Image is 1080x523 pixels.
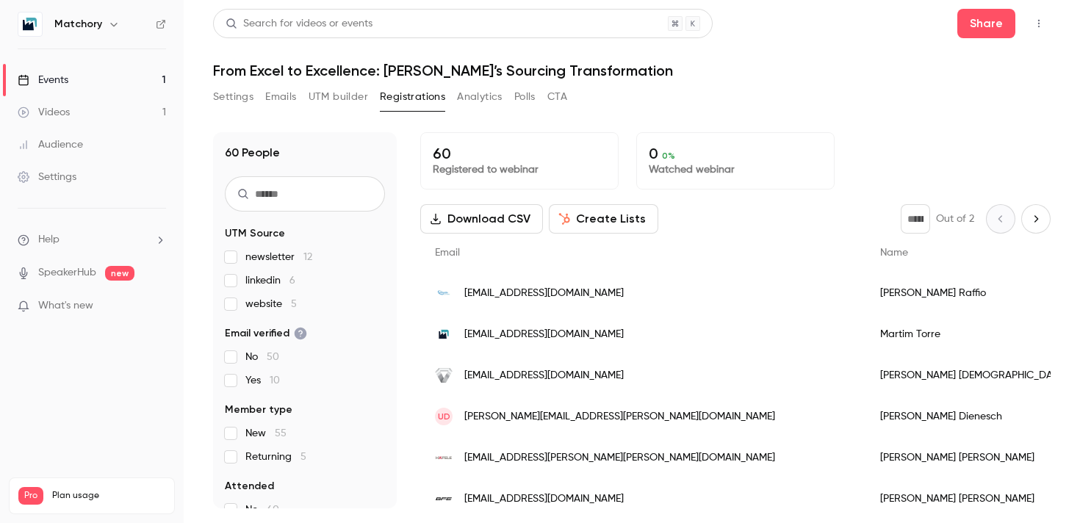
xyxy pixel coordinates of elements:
[514,85,536,109] button: Polls
[649,162,822,177] p: Watched webinar
[464,491,624,507] span: [EMAIL_ADDRESS][DOMAIN_NAME]
[270,375,280,386] span: 10
[38,298,93,314] span: What's new
[420,204,543,234] button: Download CSV
[547,85,567,109] button: CTA
[438,410,450,423] span: UD
[300,452,306,462] span: 5
[309,85,368,109] button: UTM builder
[435,449,453,466] img: haefele.de
[435,284,453,302] img: granitenet.com
[18,73,68,87] div: Events
[245,350,279,364] span: No
[245,502,279,517] span: No
[435,367,453,384] img: provisur.com
[18,487,43,505] span: Pro
[225,479,274,494] span: Attended
[433,162,606,177] p: Registered to webinar
[245,273,295,288] span: linkedin
[18,105,70,120] div: Videos
[245,297,297,311] span: website
[265,85,296,109] button: Emails
[213,62,1051,79] h1: From Excel to Excellence: [PERSON_NAME]’s Sourcing Transformation
[464,409,775,425] span: [PERSON_NAME][EMAIL_ADDRESS][PERSON_NAME][DOMAIN_NAME]
[291,299,297,309] span: 5
[267,505,279,515] span: 60
[245,373,280,388] span: Yes
[464,368,624,383] span: [EMAIL_ADDRESS][DOMAIN_NAME]
[464,286,624,301] span: [EMAIL_ADDRESS][DOMAIN_NAME]
[275,428,287,439] span: 55
[1021,204,1051,234] button: Next page
[18,12,42,36] img: Matchory
[435,325,453,343] img: matchory.com
[435,490,453,508] img: bfe.tv
[464,327,624,342] span: [EMAIL_ADDRESS][DOMAIN_NAME]
[549,204,658,234] button: Create Lists
[267,352,279,362] span: 50
[18,232,166,248] li: help-dropdown-opener
[649,145,822,162] p: 0
[105,266,134,281] span: new
[213,85,253,109] button: Settings
[245,426,287,441] span: New
[54,17,102,32] h6: Matchory
[303,252,312,262] span: 12
[225,226,285,241] span: UTM Source
[225,326,307,341] span: Email verified
[380,85,445,109] button: Registrations
[245,250,312,264] span: newsletter
[52,490,165,502] span: Plan usage
[957,9,1015,38] button: Share
[433,145,606,162] p: 60
[38,232,60,248] span: Help
[225,144,280,162] h1: 60 People
[245,450,306,464] span: Returning
[226,16,372,32] div: Search for videos or events
[18,170,76,184] div: Settings
[435,248,460,258] span: Email
[457,85,503,109] button: Analytics
[936,212,974,226] p: Out of 2
[464,450,775,466] span: [EMAIL_ADDRESS][PERSON_NAME][PERSON_NAME][DOMAIN_NAME]
[289,275,295,286] span: 6
[662,151,675,161] span: 0 %
[225,403,292,417] span: Member type
[18,137,83,152] div: Audience
[38,265,96,281] a: SpeakerHub
[880,248,908,258] span: Name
